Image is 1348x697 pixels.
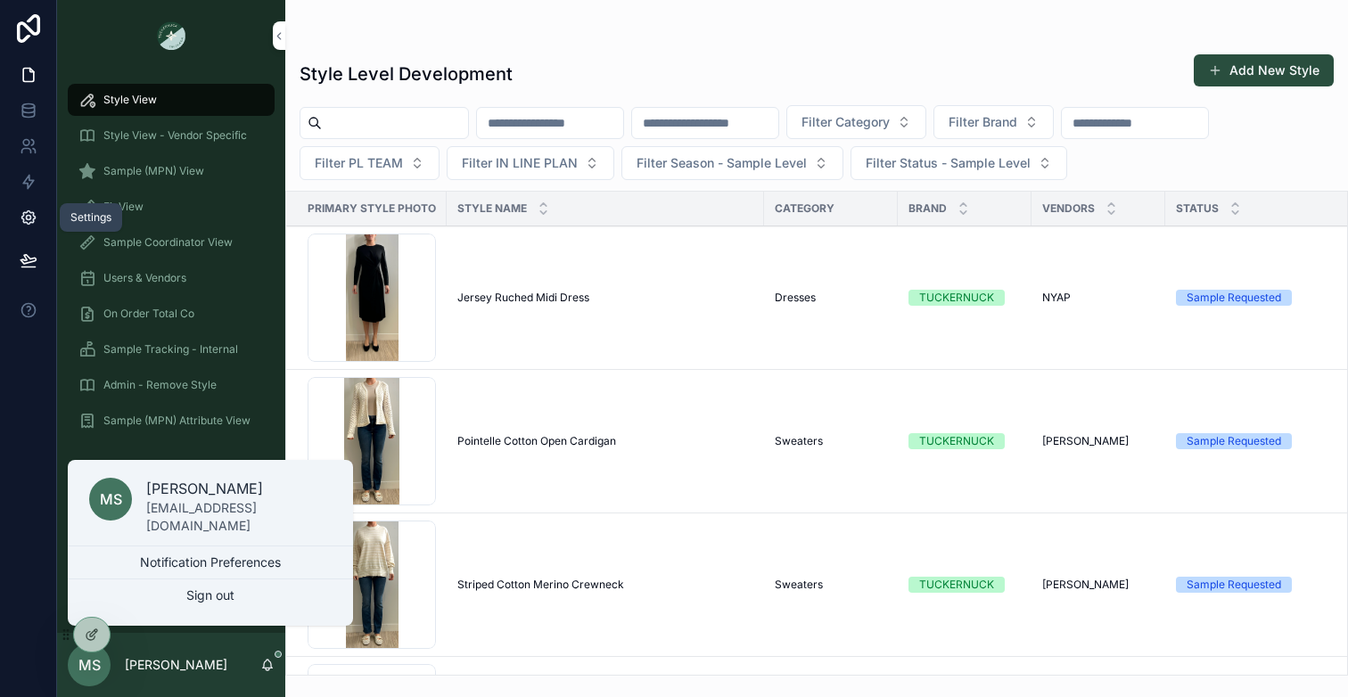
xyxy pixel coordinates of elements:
[68,155,275,187] a: Sample (MPN) View
[1187,290,1281,306] div: Sample Requested
[919,577,994,593] div: TUCKERNUCK
[103,414,251,428] span: Sample (MPN) Attribute View
[462,154,578,172] span: Filter IN LINE PLAN
[866,154,1031,172] span: Filter Status - Sample Level
[157,21,185,50] img: App logo
[68,262,275,294] a: Users & Vendors
[68,579,353,611] button: Sign out
[103,307,194,321] span: On Order Total Co
[103,200,144,214] span: Fit View
[1042,434,1155,448] a: [PERSON_NAME]
[68,369,275,401] a: Admin - Remove Style
[308,201,436,216] span: Primary Style Photo
[125,656,227,674] p: [PERSON_NAME]
[621,146,843,180] button: Select Button
[919,433,994,449] div: TUCKERNUCK
[1042,291,1071,305] span: NYAP
[103,378,217,392] span: Admin - Remove Style
[933,105,1054,139] button: Select Button
[1042,201,1095,216] span: Vendors
[801,113,890,131] span: Filter Category
[908,201,947,216] span: Brand
[775,578,823,592] span: Sweaters
[775,434,887,448] a: Sweaters
[103,235,233,250] span: Sample Coordinator View
[457,434,753,448] a: Pointelle Cotton Open Cardigan
[68,84,275,116] a: Style View
[103,271,186,285] span: Users & Vendors
[447,146,614,180] button: Select Button
[103,93,157,107] span: Style View
[103,164,204,178] span: Sample (MPN) View
[68,191,275,223] a: Fit View
[851,146,1067,180] button: Select Button
[775,201,834,216] span: Category
[1042,434,1129,448] span: [PERSON_NAME]
[315,154,403,172] span: Filter PL TEAM
[457,578,753,592] a: Striped Cotton Merino Crewneck
[775,578,887,592] a: Sweaters
[100,488,122,510] span: MS
[457,434,616,448] span: Pointelle Cotton Open Cardigan
[68,226,275,258] a: Sample Coordinator View
[908,433,1021,449] a: TUCKERNUCK
[146,478,332,499] p: [PERSON_NAME]
[637,154,807,172] span: Filter Season - Sample Level
[775,291,887,305] a: Dresses
[1194,54,1334,86] button: Add New Style
[786,105,926,139] button: Select Button
[146,499,332,535] p: [EMAIL_ADDRESS][DOMAIN_NAME]
[457,578,624,592] span: Striped Cotton Merino Crewneck
[457,201,527,216] span: Style Name
[457,291,589,305] span: Jersey Ruched Midi Dress
[300,61,513,86] h1: Style Level Development
[775,291,816,305] span: Dresses
[919,290,994,306] div: TUCKERNUCK
[300,146,440,180] button: Select Button
[1187,433,1281,449] div: Sample Requested
[68,405,275,437] a: Sample (MPN) Attribute View
[908,290,1021,306] a: TUCKERNUCK
[103,128,247,143] span: Style View - Vendor Specific
[1042,578,1129,592] span: [PERSON_NAME]
[1187,577,1281,593] div: Sample Requested
[68,546,353,578] button: Notification Preferences
[68,333,275,365] a: Sample Tracking - Internal
[775,434,823,448] span: Sweaters
[457,291,753,305] a: Jersey Ruched Midi Dress
[1176,201,1219,216] span: Status
[70,210,111,225] div: Settings
[68,119,275,152] a: Style View - Vendor Specific
[908,577,1021,593] a: TUCKERNUCK
[1042,291,1155,305] a: NYAP
[1042,578,1155,592] a: [PERSON_NAME]
[78,654,101,676] span: MS
[68,298,275,330] a: On Order Total Co
[103,342,238,357] span: Sample Tracking - Internal
[57,71,285,460] div: scrollable content
[949,113,1017,131] span: Filter Brand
